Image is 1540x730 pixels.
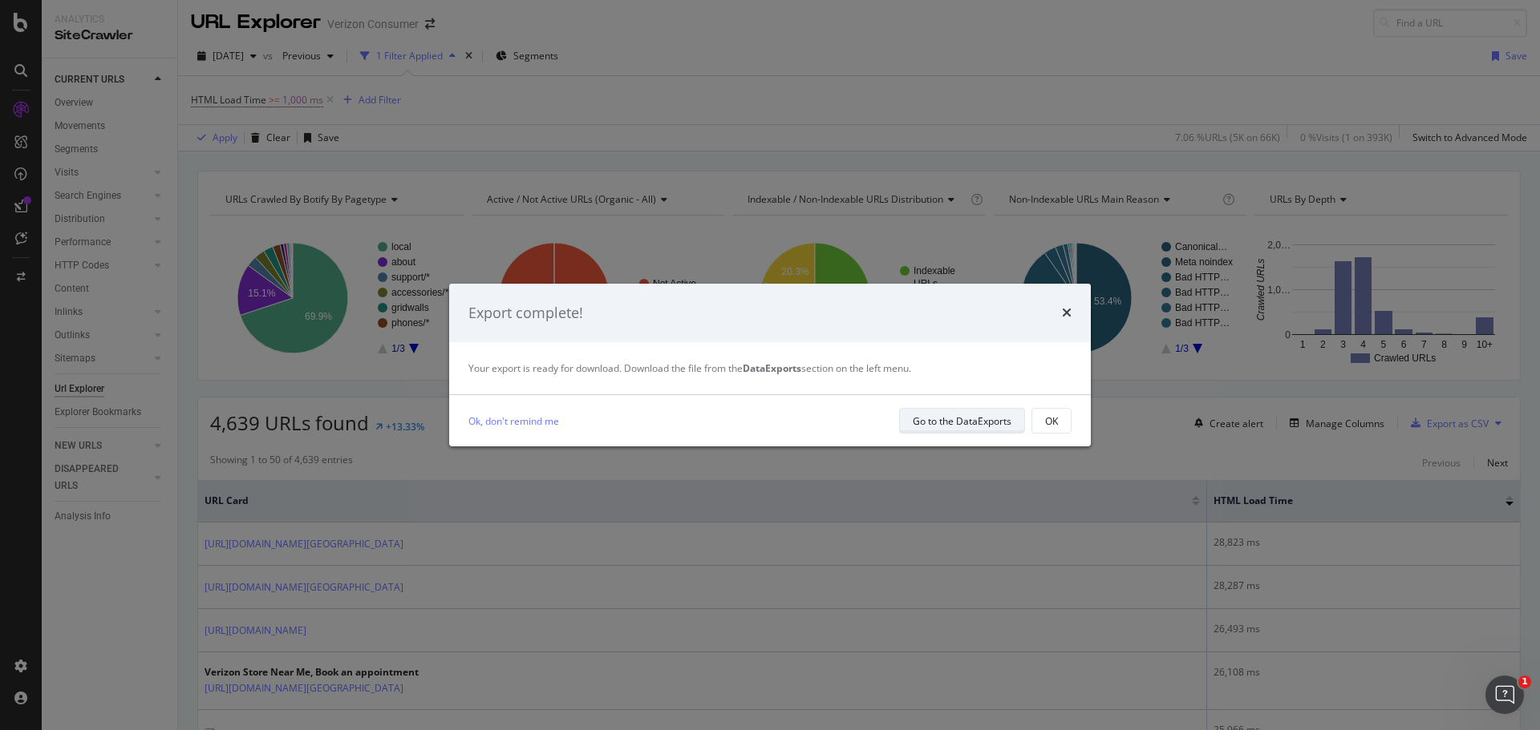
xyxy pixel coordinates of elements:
[743,361,911,375] span: section on the left menu.
[468,413,559,430] a: Ok, don't remind me
[1518,676,1531,688] span: 1
[743,361,801,375] strong: DataExports
[468,361,1072,375] div: Your export is ready for download. Download the file from the
[1031,408,1072,434] button: OK
[1062,303,1072,324] div: times
[1485,676,1524,714] iframe: Intercom live chat
[913,414,1011,428] div: Go to the DataExports
[468,303,583,324] div: Export complete!
[449,284,1091,447] div: modal
[1045,414,1058,428] div: OK
[899,408,1025,434] button: Go to the DataExports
